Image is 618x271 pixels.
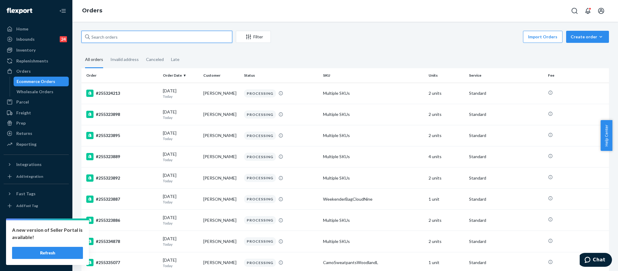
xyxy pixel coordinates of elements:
div: 24 [60,36,67,42]
p: Today [163,263,198,268]
td: 2 units [426,125,467,146]
div: Fast Tags [16,191,36,197]
div: Home [16,26,28,32]
p: Standard [469,175,543,181]
button: Fast Tags [4,189,69,199]
input: Search orders [81,31,232,43]
td: Multiple SKUs [321,125,426,146]
p: Today [163,115,198,120]
td: [PERSON_NAME] [201,189,241,210]
div: Canceled [146,52,164,67]
button: Close Navigation [57,5,69,17]
div: Freight [16,110,31,116]
th: Order Date [160,68,201,83]
a: Ecommerce Orders [14,77,69,86]
td: Multiple SKUs [321,210,426,231]
div: [DATE] [163,109,198,120]
td: 4 units [426,146,467,167]
div: PROCESSING [244,174,276,182]
p: Standard [469,132,543,139]
th: Fee [546,68,609,83]
a: Freight [4,108,69,118]
p: Standard [469,238,543,244]
a: Add Integration [4,172,69,181]
div: PROCESSING [244,259,276,267]
div: [DATE] [163,215,198,226]
td: [PERSON_NAME] [201,83,241,104]
button: Talk to Support [4,234,69,243]
a: Help Center [4,244,69,253]
div: #255323889 [86,153,158,160]
div: PROCESSING [244,110,276,119]
div: [DATE] [163,172,198,183]
iframe: Opens a widget where you can chat to one of our agents [580,253,612,268]
td: 2 units [426,83,467,104]
a: Prep [4,118,69,128]
div: PROCESSING [244,237,276,245]
div: Invalid address [110,52,139,67]
a: Add Fast Tag [4,201,69,211]
p: Today [163,199,198,205]
th: Units [426,68,467,83]
div: [DATE] [163,236,198,247]
div: Create order [571,34,604,40]
p: Today [163,94,198,99]
p: Today [163,136,198,141]
div: Filter [236,34,271,40]
th: SKU [321,68,426,83]
div: Reporting [16,141,36,147]
a: Wholesale Orders [14,87,69,97]
div: Customer [203,73,239,78]
button: Create order [566,31,609,43]
div: [DATE] [163,257,198,268]
p: Standard [469,90,543,96]
div: #255335077 [86,259,158,266]
p: Standard [469,260,543,266]
div: #255323887 [86,196,158,203]
a: Reporting [4,139,69,149]
div: #255323892 [86,174,158,182]
div: #255324213 [86,90,158,97]
p: A new version of Seller Portal is available! [12,226,83,241]
th: Order [81,68,160,83]
p: Standard [469,196,543,202]
p: Standard [469,154,543,160]
p: Today [163,242,198,247]
div: CamoSweatpantsWoodlandL [323,260,424,266]
div: Add Integration [16,174,43,179]
td: [PERSON_NAME] [201,167,241,189]
div: PROCESSING [244,195,276,203]
div: WeekenderBagCloudNine [323,196,424,202]
div: Prep [16,120,26,126]
div: [DATE] [163,130,198,141]
button: Open account menu [595,5,607,17]
div: Late [171,52,179,67]
div: Replenishments [16,58,48,64]
p: Today [163,178,198,183]
a: Replenishments [4,56,69,66]
td: 1 unit [426,189,467,210]
div: [DATE] [163,151,198,162]
button: Open notifications [582,5,594,17]
td: [PERSON_NAME] [201,231,241,252]
a: Returns [4,129,69,138]
a: Home [4,24,69,34]
td: Multiple SKUs [321,167,426,189]
p: Standard [469,111,543,117]
th: Status [242,68,321,83]
p: Today [163,221,198,226]
div: Ecommerce Orders [17,78,55,84]
p: Standard [469,217,543,223]
a: Inventory [4,45,69,55]
td: 2 units [426,104,467,125]
td: Multiple SKUs [321,83,426,104]
div: Parcel [16,99,29,105]
td: 2 units [426,167,467,189]
a: Orders [82,7,102,14]
td: [PERSON_NAME] [201,104,241,125]
div: #255334878 [86,238,158,245]
div: #255323898 [86,111,158,118]
div: Returns [16,130,32,136]
div: Orders [16,68,31,74]
button: Refresh [12,247,83,259]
